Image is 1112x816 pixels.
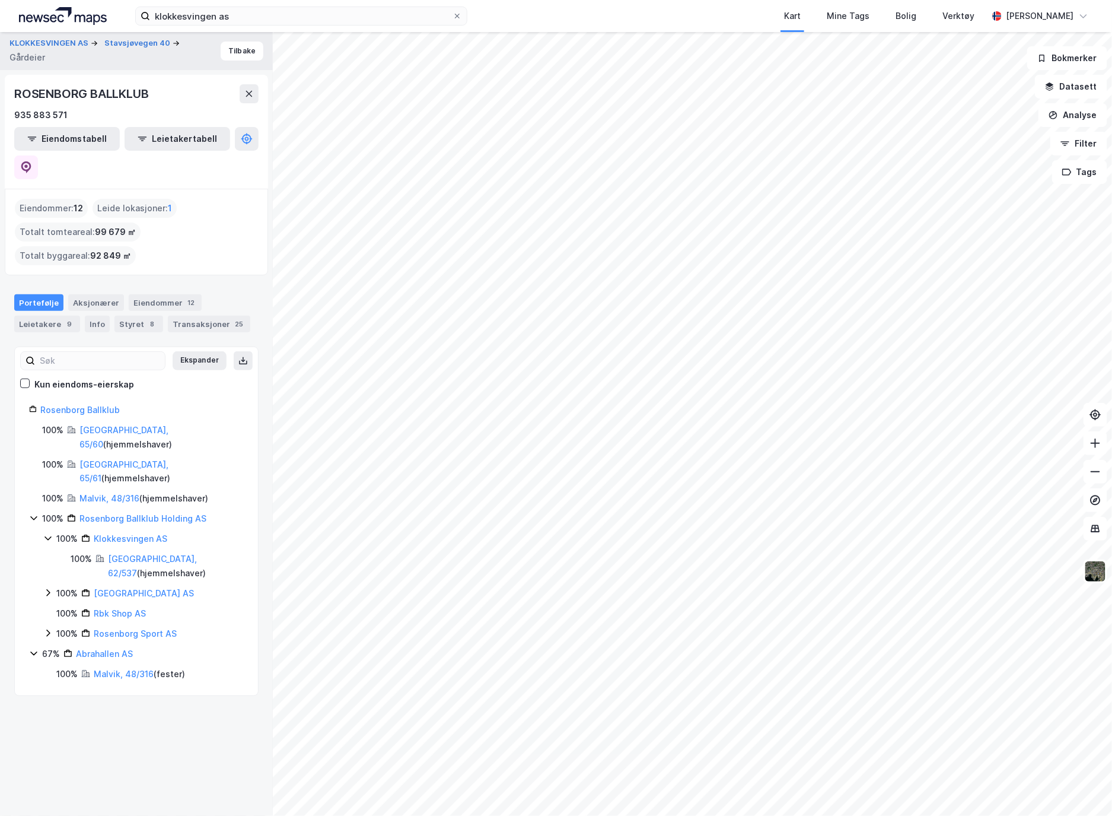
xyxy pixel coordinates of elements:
div: Leietakere [14,316,80,332]
span: 12 [74,201,83,215]
div: 100% [71,552,92,566]
div: Verktøy [942,9,974,23]
div: Info [85,316,110,332]
div: 67% [42,647,60,661]
div: 100% [56,586,78,601]
button: Bokmerker [1027,46,1107,70]
div: 100% [42,458,63,472]
div: 100% [56,627,78,641]
a: [GEOGRAPHIC_DATA], 65/60 [79,425,168,449]
div: 12 [185,297,197,309]
a: Abrahallen AS [76,649,133,659]
div: ( hjemmelshaver ) [79,491,208,506]
div: Transaksjoner [168,316,250,332]
div: Bolig [896,9,916,23]
button: Leietakertabell [125,127,230,151]
div: 935 883 571 [14,108,68,122]
div: Kun eiendoms-eierskap [34,377,134,392]
input: Søk på adresse, matrikkel, gårdeiere, leietakere eller personer [150,7,453,25]
iframe: Chat Widget [1053,759,1112,816]
a: [GEOGRAPHIC_DATA] AS [94,588,194,598]
div: Aksjonærer [68,294,124,311]
span: 92 849 ㎡ [90,249,131,263]
div: ROSENBORG BALLKLUB [14,84,151,103]
img: logo.a4113a55bc3d86da70a041830d287a7e.svg [19,7,107,25]
div: 100% [42,512,63,526]
div: 100% [56,532,78,546]
button: KLOKKESVINGEN AS [9,37,91,49]
button: Ekspander [173,351,227,370]
div: 100% [42,423,63,437]
div: Portefølje [14,294,63,311]
button: Analyse [1038,103,1107,127]
div: Eiendommer [129,294,202,311]
div: 8 [146,318,158,330]
button: Eiendomstabell [14,127,120,151]
a: Malvik, 48/316 [79,493,139,503]
div: Totalt tomteareal : [15,223,141,242]
a: [GEOGRAPHIC_DATA], 65/61 [79,459,168,484]
a: Rosenborg Ballklub Holding AS [79,513,206,523]
div: ( hjemmelshaver ) [79,458,244,486]
div: Mine Tags [827,9,869,23]
button: Stavsjøvegen 40 [104,37,173,49]
div: Styret [114,316,163,332]
div: 100% [42,491,63,506]
div: [PERSON_NAME] [1006,9,1074,23]
div: Gårdeier [9,50,45,65]
input: Søk [35,352,165,370]
div: Totalt byggareal : [15,246,136,265]
button: Filter [1050,132,1107,155]
span: 99 679 ㎡ [95,225,136,239]
a: Rosenborg Ballklub [40,405,120,415]
a: Rosenborg Sport AS [94,628,177,639]
div: ( hjemmelshaver ) [79,423,244,452]
a: Klokkesvingen AS [94,534,167,544]
button: Datasett [1035,75,1107,99]
div: 100% [56,667,78,681]
div: Eiendommer : [15,199,88,218]
img: 9k= [1084,560,1107,583]
span: 1 [168,201,172,215]
button: Tilbake [221,42,263,61]
div: Leide lokasjoner : [93,199,177,218]
button: Tags [1052,160,1107,184]
div: 25 [232,318,246,330]
div: ( fester ) [94,667,185,681]
div: 9 [63,318,75,330]
a: Malvik, 48/316 [94,669,154,679]
a: [GEOGRAPHIC_DATA], 62/537 [108,554,197,578]
div: ( hjemmelshaver ) [108,552,244,580]
div: Kart [784,9,801,23]
a: Rbk Shop AS [94,608,146,618]
div: 100% [56,607,78,621]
